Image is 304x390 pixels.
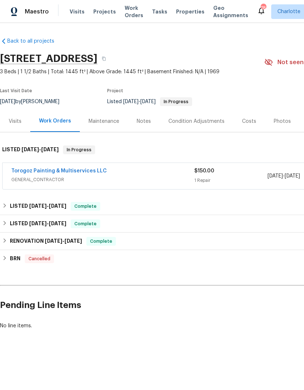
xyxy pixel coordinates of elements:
h6: BRN [10,254,20,263]
span: Complete [87,238,115,245]
span: Properties [176,8,204,15]
span: - [22,147,59,152]
div: Visits [9,118,22,125]
span: Visits [70,8,85,15]
span: Listed [107,99,192,104]
span: [DATE] [29,203,47,208]
span: GENERAL_CONTRACTOR [11,176,194,183]
span: Maestro [25,8,49,15]
span: Cancelled [26,255,53,262]
div: Condition Adjustments [168,118,225,125]
span: [DATE] [285,173,300,179]
h6: LISTED [10,202,66,211]
span: [DATE] [45,238,62,243]
a: Torogoz Painting & Multiservices LLC [11,168,107,173]
span: - [45,238,82,243]
span: [DATE] [49,203,66,208]
span: - [29,203,66,208]
h6: LISTED [2,145,59,154]
h6: LISTED [10,219,66,228]
span: $150.00 [194,168,214,173]
span: - [123,99,156,104]
span: [DATE] [65,238,82,243]
span: [DATE] [140,99,156,104]
span: [DATE] [29,221,47,226]
span: Complete [71,203,100,210]
span: In Progress [161,100,191,104]
div: Photos [274,118,291,125]
div: Notes [137,118,151,125]
span: - [29,221,66,226]
div: Work Orders [39,117,71,125]
span: Projects [93,8,116,15]
div: Maintenance [89,118,119,125]
div: Costs [242,118,256,125]
span: - [268,172,300,180]
span: Tasks [152,9,167,14]
span: Geo Assignments [213,4,248,19]
span: [DATE] [123,99,139,104]
div: 1 Repair [194,177,268,184]
span: [DATE] [22,147,39,152]
button: Copy Address [97,52,110,65]
h6: RENOVATION [10,237,82,246]
span: [DATE] [268,173,283,179]
div: 78 [261,4,266,12]
span: Complete [71,220,100,227]
span: [DATE] [41,147,59,152]
span: In Progress [64,146,94,153]
span: Charlotte [277,8,300,15]
span: Project [107,89,123,93]
span: [DATE] [49,221,66,226]
span: Work Orders [125,4,143,19]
